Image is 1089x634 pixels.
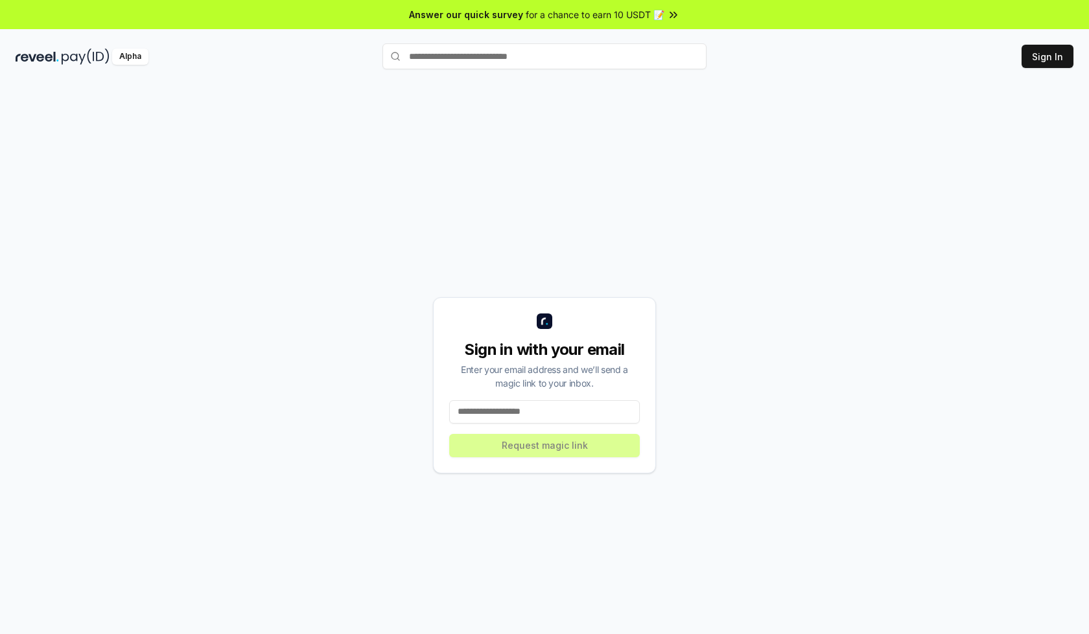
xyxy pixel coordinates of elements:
[409,8,523,21] span: Answer our quick survey
[62,49,110,65] img: pay_id
[449,363,640,390] div: Enter your email address and we’ll send a magic link to your inbox.
[449,339,640,360] div: Sign in with your email
[1022,45,1073,68] button: Sign In
[112,49,148,65] div: Alpha
[537,313,552,329] img: logo_small
[16,49,59,65] img: reveel_dark
[526,8,664,21] span: for a chance to earn 10 USDT 📝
